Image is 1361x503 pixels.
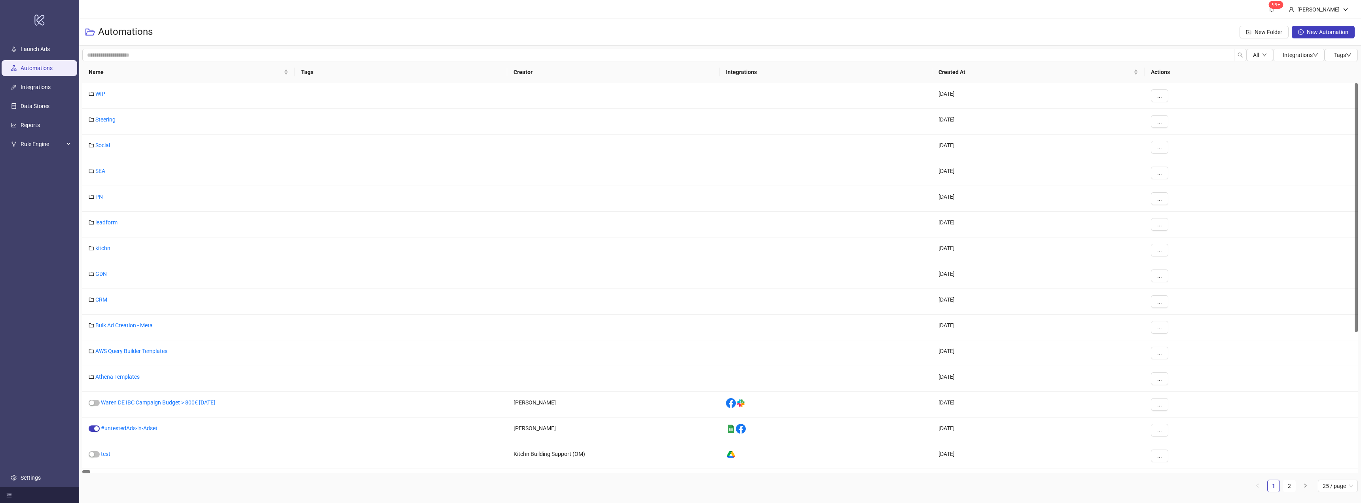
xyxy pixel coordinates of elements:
span: Name [89,68,282,76]
button: ... [1151,398,1168,411]
span: folder [89,245,94,251]
button: left [1251,480,1264,492]
div: [DATE] [932,135,1145,160]
div: [DATE] [932,160,1145,186]
div: [PERSON_NAME] [507,392,720,418]
a: Waren DE IBC Campaign Budget > 800€ [DATE] [101,399,215,406]
span: Created At [938,68,1132,76]
div: [DATE] [932,237,1145,263]
div: [DATE] [932,418,1145,443]
span: plus-circle [1298,29,1304,35]
span: user [1289,7,1294,12]
span: New Folder [1255,29,1282,35]
span: menu-fold [6,492,12,498]
span: folder [89,271,94,277]
a: #untestedAds-in-Adset [101,425,157,431]
button: ... [1151,115,1168,128]
span: folder-add [1246,29,1251,35]
span: ... [1157,453,1162,459]
a: Bulk Ad Creation - Meta [95,322,153,328]
a: CRM [95,296,107,303]
button: New Automation [1292,26,1355,38]
a: SEA [95,168,105,174]
li: 1 [1267,480,1280,492]
button: ... [1151,295,1168,308]
span: folder [89,194,94,199]
div: [PERSON_NAME] [507,418,720,443]
a: AWS Query Builder Templates [95,348,167,354]
div: [DATE] [932,340,1145,366]
th: Creator [507,61,720,83]
button: ... [1151,89,1168,102]
div: [DATE] [932,109,1145,135]
a: Settings [21,475,41,481]
span: ... [1157,247,1162,253]
button: ... [1151,450,1168,462]
span: folder [89,374,94,380]
div: [DATE] [932,366,1145,392]
span: All [1253,52,1259,58]
button: ... [1151,424,1168,437]
span: ... [1157,376,1162,382]
th: Name [82,61,295,83]
span: folder [89,220,94,225]
span: ... [1157,427,1162,433]
button: ... [1151,167,1168,179]
button: ... [1151,321,1168,334]
h3: Automations [98,26,153,38]
span: folder [89,91,94,97]
span: down [1262,53,1267,57]
span: ... [1157,401,1162,408]
span: Tags [1334,52,1352,58]
th: Integrations [720,61,932,83]
span: down [1313,52,1318,58]
a: 1 [1268,480,1279,492]
button: ... [1151,372,1168,385]
div: [PERSON_NAME] [1294,5,1343,14]
a: test [101,451,110,457]
span: folder-open [85,27,95,37]
button: Integrationsdown [1273,49,1325,61]
a: Social [95,142,110,148]
button: New Folder [1240,26,1289,38]
span: right [1303,483,1308,488]
span: ... [1157,118,1162,125]
li: 2 [1283,480,1296,492]
span: ... [1157,221,1162,228]
button: right [1299,480,1312,492]
span: ... [1157,93,1162,99]
li: Previous Page [1251,480,1264,492]
span: bell [1269,6,1274,12]
div: [DATE] [932,186,1145,212]
span: search [1238,52,1243,58]
span: folder [89,168,94,174]
span: ... [1157,144,1162,150]
a: GDN [95,271,107,277]
button: ... [1151,192,1168,205]
a: Integrations [21,84,51,90]
a: Data Stores [21,103,49,109]
button: ... [1151,141,1168,154]
a: leadform [95,219,118,226]
span: ... [1157,298,1162,305]
span: ... [1157,324,1162,330]
span: ... [1157,350,1162,356]
span: 25 / page [1323,480,1353,492]
button: Tagsdown [1325,49,1358,61]
a: Athena Templates [95,374,140,380]
a: Reports [21,122,40,128]
button: Alldown [1247,49,1273,61]
button: ... [1151,244,1168,256]
div: [DATE] [932,289,1145,315]
th: Created At [932,61,1145,83]
a: Launch Ads [21,46,50,52]
div: Page Size [1318,480,1358,492]
button: ... [1151,347,1168,359]
span: folder [89,142,94,148]
span: down [1343,7,1348,12]
a: kitchn [95,245,110,251]
span: folder [89,323,94,328]
span: ... [1157,273,1162,279]
a: Steering [95,116,116,123]
div: [DATE] [932,392,1145,418]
